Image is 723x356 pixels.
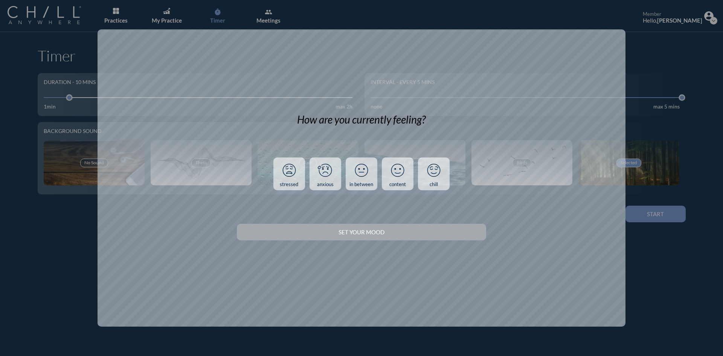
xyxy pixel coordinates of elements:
[280,182,298,188] div: stressed
[418,157,450,191] a: chill
[382,157,413,191] a: content
[317,182,334,188] div: anxious
[349,182,373,188] div: in between
[273,157,305,191] a: stressed
[346,157,377,191] a: in between
[389,182,406,188] div: content
[430,182,438,188] div: chill
[310,157,341,191] a: anxious
[297,113,426,126] div: How are you currently feeling?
